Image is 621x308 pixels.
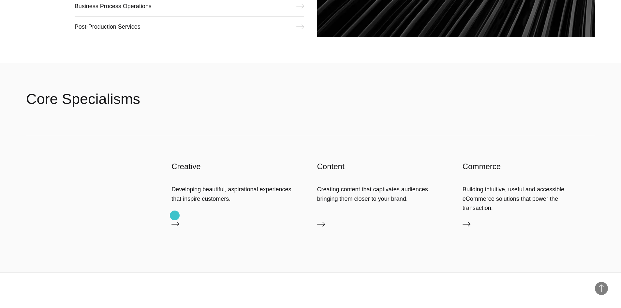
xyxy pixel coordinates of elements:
div: Creating content that captivates audiences, bringing them closer to your brand. [317,185,450,203]
h3: Commerce [463,161,595,172]
div: Building intuitive, useful and accessible eCommerce solutions that power the transaction. [463,185,595,213]
div: Developing beautiful, aspirational experiences that inspire customers. [171,185,304,203]
h2: Core Specialisms [26,89,140,109]
h3: Creative [171,161,304,172]
button: Back to Top [595,282,608,295]
h3: Content [317,161,450,172]
a: Post-Production Services [75,16,304,37]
